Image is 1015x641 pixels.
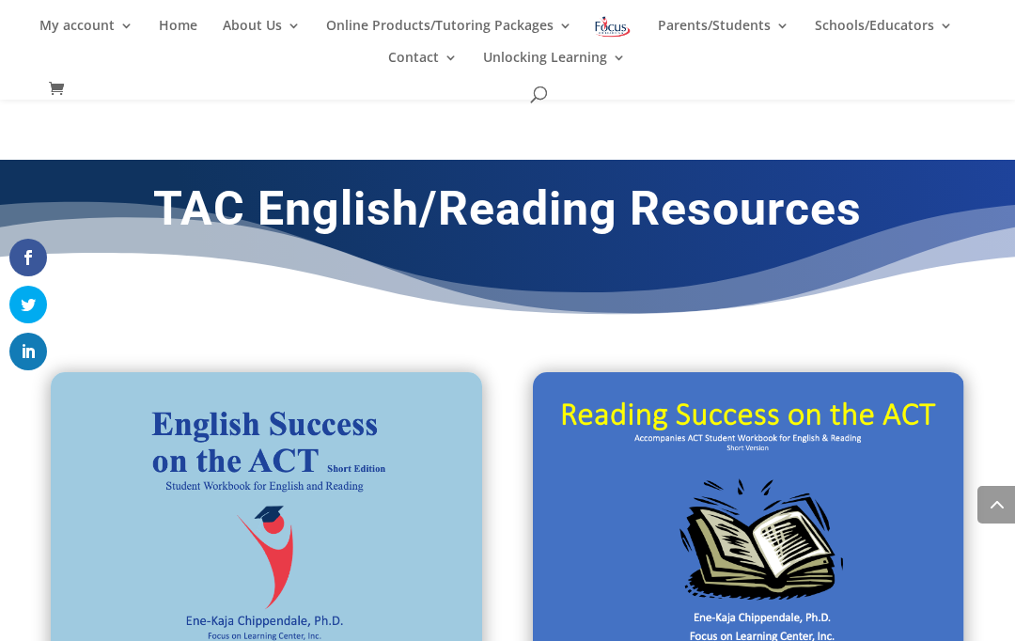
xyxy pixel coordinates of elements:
a: Online Products/Tutoring Packages [326,19,572,51]
a: Unlocking Learning [483,51,626,83]
a: Schools/Educators [815,19,953,51]
a: Parents/Students [658,19,789,51]
a: Contact [388,51,458,83]
a: My account [39,19,133,51]
a: Home [159,19,197,51]
a: About Us [223,19,301,51]
img: Focus on Learning [593,13,632,40]
h1: TAC English/Reading Resources [101,180,913,246]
